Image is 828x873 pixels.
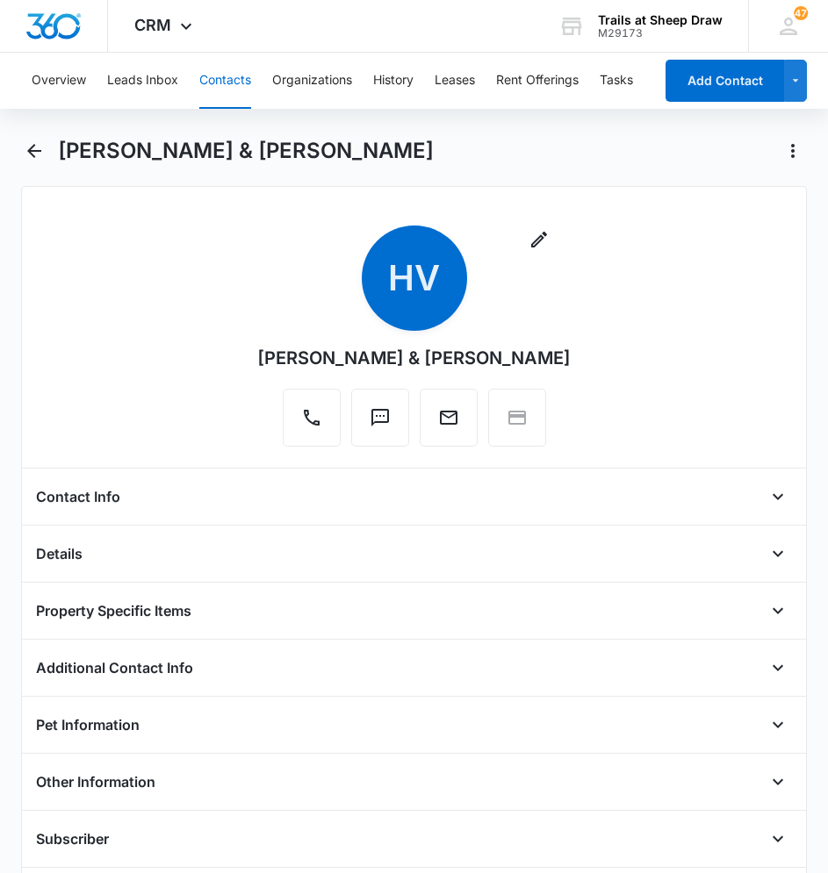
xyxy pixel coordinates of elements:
button: Open [764,597,792,625]
div: account name [598,13,723,27]
h4: Property Specific Items [36,600,191,621]
button: Add Contact [666,60,784,102]
span: HV [362,225,467,331]
button: Text [351,389,409,447]
button: Open [764,825,792,853]
button: Actions [779,137,807,165]
button: Overview [32,53,86,109]
button: Contacts [199,53,251,109]
a: Email [420,416,478,431]
h4: Additional Contact Info [36,657,193,678]
h4: Contact Info [36,486,120,507]
button: Open [764,540,792,568]
button: Back [21,137,48,165]
button: Open [764,711,792,739]
button: Open [764,768,792,796]
button: Open [764,654,792,682]
button: Open [764,483,792,511]
h4: Other Information [36,771,155,792]
h4: Details [36,543,83,564]
button: Leases [435,53,475,109]
button: Rent Offerings [496,53,579,109]
h4: Subscriber [36,828,109,849]
div: account id [598,27,723,39]
div: notifications count [794,6,808,20]
button: Tasks [600,53,633,109]
span: 47 [794,6,808,20]
button: Organizations [272,53,352,109]
button: Call [283,389,341,447]
button: Email [420,389,478,447]
a: Text [351,416,409,431]
div: [PERSON_NAME] & [PERSON_NAME] [257,345,571,371]
button: Leads Inbox [107,53,178,109]
h1: [PERSON_NAME] & [PERSON_NAME] [58,138,434,164]
button: History [373,53,414,109]
span: CRM [134,16,171,34]
h4: Pet Information [36,714,140,735]
a: Call [283,416,341,431]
